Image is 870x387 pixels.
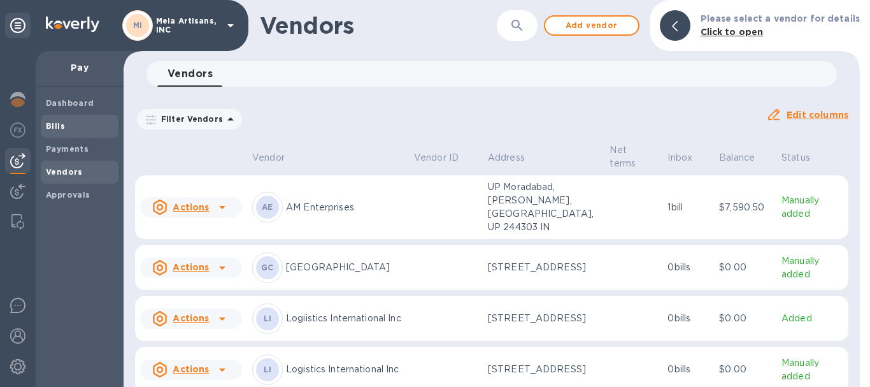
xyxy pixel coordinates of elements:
p: $7,590.50 [719,201,771,214]
p: Balance [719,151,755,164]
b: GC [261,263,274,272]
p: Vendor ID [414,151,459,164]
b: LI [264,365,272,374]
p: AM Enterprises [286,201,404,214]
p: [STREET_ADDRESS] [488,312,600,325]
p: Logistics International Inc [286,363,404,376]
p: Logiistics International Inc [286,312,404,325]
p: UP Moradabad, [PERSON_NAME], [GEOGRAPHIC_DATA], UP 244303 IN [488,180,600,234]
p: Added [781,312,843,325]
b: Payments [46,144,89,154]
p: Manually added [781,356,843,383]
p: Vendor [252,151,285,164]
p: $0.00 [719,312,771,325]
b: Approvals [46,190,90,200]
span: Inbox [667,151,709,164]
p: Inbox [667,151,692,164]
b: Please select a vendor for details [701,13,860,24]
p: Address [488,151,525,164]
u: Actions [173,202,209,212]
p: [GEOGRAPHIC_DATA] [286,261,404,274]
p: 0 bills [667,261,709,274]
u: Actions [173,364,209,374]
span: Vendor [252,151,301,164]
u: Edit columns [787,110,848,120]
p: Status [781,151,810,164]
span: Vendors [168,65,213,83]
img: Logo [46,17,99,32]
h1: Vendors [260,12,497,39]
p: 0 bills [667,312,709,325]
p: $0.00 [719,363,771,376]
p: $0.00 [719,261,771,274]
span: Net terms [610,143,657,170]
span: Address [488,151,541,164]
u: Actions [173,313,209,323]
span: Vendor ID [414,151,475,164]
b: AE [262,202,273,212]
b: MI [133,20,143,30]
p: 0 bills [667,363,709,376]
p: Mela Artisans, INC [156,17,220,34]
button: Add vendor [544,15,639,36]
u: Actions [173,262,209,272]
p: [STREET_ADDRESS] [488,363,600,376]
p: Manually added [781,254,843,281]
b: Vendors [46,167,83,177]
div: Unpin categories [5,13,31,38]
p: [STREET_ADDRESS] [488,261,600,274]
b: Bills [46,121,65,131]
p: Net terms [610,143,641,170]
span: Balance [719,151,771,164]
b: Dashboard [46,98,94,108]
span: Add vendor [555,18,628,33]
img: Foreign exchange [10,122,25,138]
p: 1 bill [667,201,709,214]
b: Click to open [701,27,764,37]
p: Filter Vendors [156,113,223,124]
p: Manually added [781,194,843,221]
b: LI [264,314,272,323]
p: Pay [46,61,113,74]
